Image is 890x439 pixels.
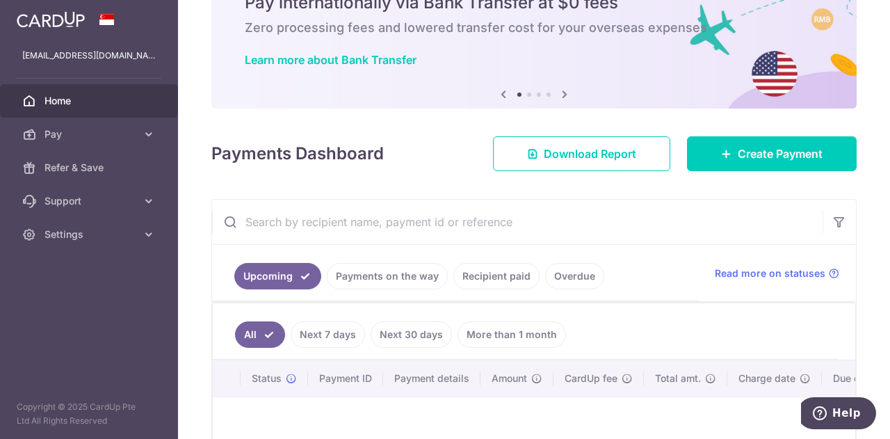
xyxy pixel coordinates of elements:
span: Charge date [738,372,795,385]
th: Payment details [383,360,480,397]
img: CardUp [17,11,85,28]
span: Due date [833,372,875,385]
span: CardUp fee [565,372,617,385]
a: All [235,321,285,348]
span: Refer & Save [44,161,136,175]
span: Read more on statuses [715,266,825,280]
a: Next 30 days [371,321,452,348]
h6: Zero processing fees and lowered transfer cost for your overseas expenses [245,19,823,36]
a: Next 7 days [291,321,365,348]
a: Create Payment [687,136,857,171]
a: Download Report [493,136,670,171]
span: Pay [44,127,136,141]
span: Download Report [544,145,636,162]
a: More than 1 month [458,321,566,348]
span: Status [252,372,282,385]
a: Recipient paid [453,263,540,289]
a: Upcoming [234,263,321,289]
a: Overdue [545,263,604,289]
span: Amount [492,372,527,385]
h4: Payments Dashboard [211,141,384,166]
iframe: Opens a widget where you can find more information [801,397,876,432]
span: Support [44,194,136,208]
span: Settings [44,228,136,241]
span: Total amt. [655,372,701,385]
span: Create Payment [738,145,823,162]
a: Payments on the way [327,263,448,289]
input: Search by recipient name, payment id or reference [212,200,823,244]
a: Read more on statuses [715,266,839,280]
th: Payment ID [308,360,383,397]
p: [EMAIL_ADDRESS][DOMAIN_NAME] [22,49,156,63]
a: Learn more about Bank Transfer [245,53,416,67]
span: Home [44,94,136,108]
